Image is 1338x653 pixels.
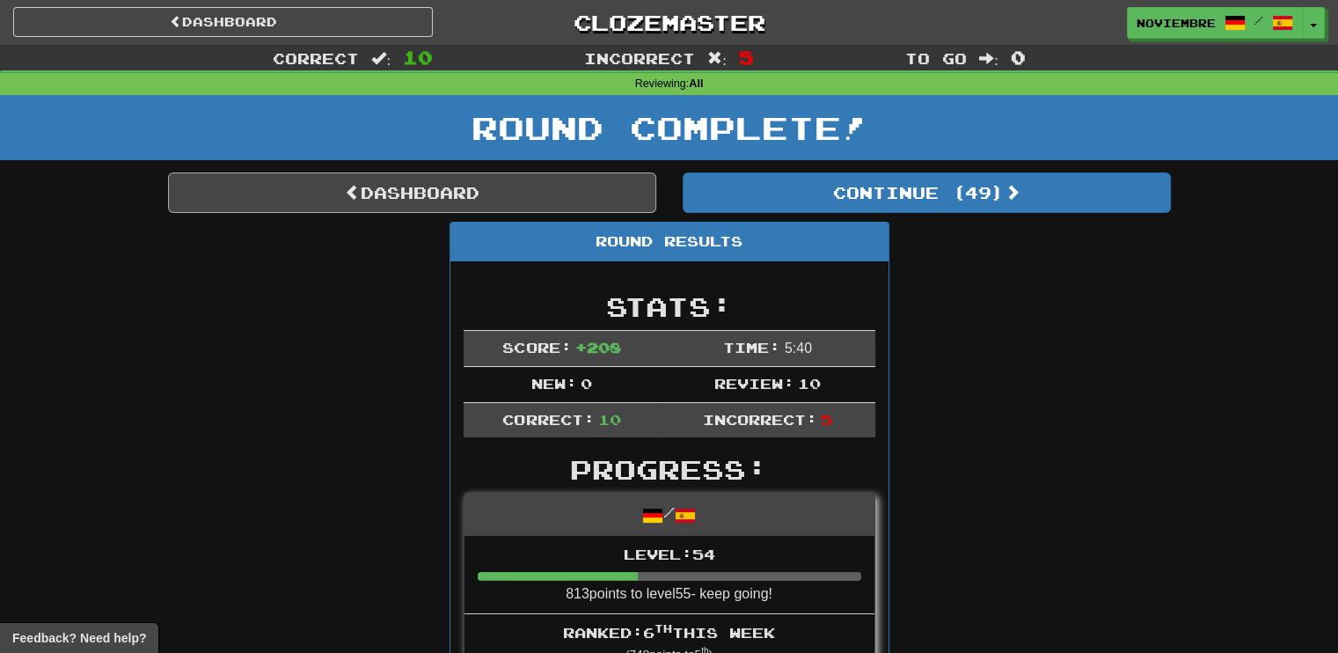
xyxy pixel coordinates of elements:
[502,339,571,356] span: Score:
[464,494,874,535] div: /
[624,546,715,562] span: Level: 54
[1127,7,1303,39] a: Noviembre /
[1011,47,1026,68] span: 0
[689,77,703,90] strong: All
[707,51,727,66] span: :
[6,110,1332,145] h1: Round Complete!
[1254,14,1263,26] span: /
[714,375,794,392] span: Review:
[683,172,1171,213] button: Continue (49)
[584,49,695,67] span: Incorrect
[563,624,775,641] span: Ranked: 6 this week
[464,536,874,615] li: 813 points to level 55 - keep going!
[581,375,592,392] span: 0
[464,455,875,484] h2: Progress:
[798,375,821,392] span: 10
[785,341,812,356] span: 5 : 40
[979,51,998,66] span: :
[598,411,621,428] span: 10
[450,223,888,261] div: Round Results
[13,7,433,37] a: Dashboard
[654,622,672,635] sup: th
[502,411,594,428] span: Correct:
[1137,15,1216,31] span: Noviembre
[739,47,754,68] span: 5
[273,49,359,67] span: Correct
[403,47,433,68] span: 10
[168,172,656,213] a: Dashboard
[371,51,391,66] span: :
[723,339,780,356] span: Time:
[459,7,879,38] a: Clozemaster
[12,629,146,647] span: Open feedback widget
[464,292,875,321] h2: Stats:
[821,411,832,428] span: 5
[703,411,817,428] span: Incorrect:
[575,339,621,356] span: + 208
[531,375,577,392] span: New:
[905,49,967,67] span: To go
